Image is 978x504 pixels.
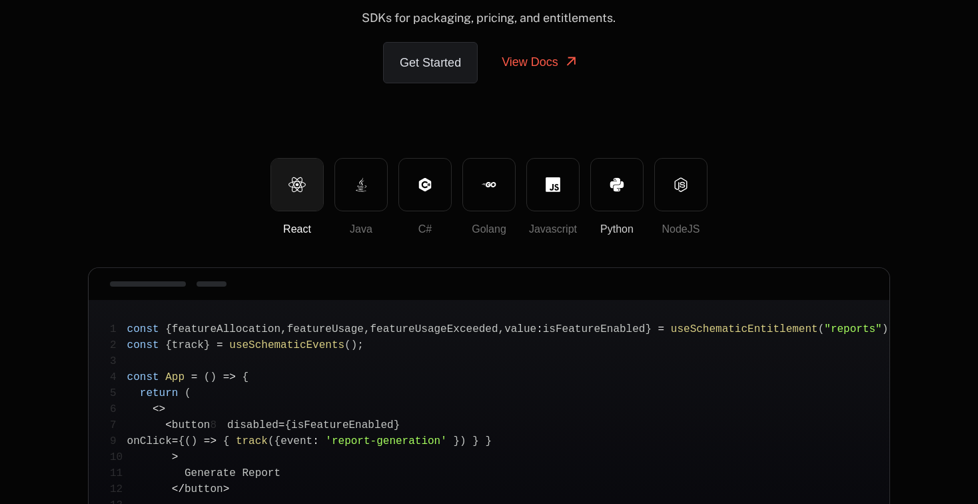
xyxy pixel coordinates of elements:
span: 12 [110,481,133,497]
span: const [127,371,159,383]
span: } [204,339,211,351]
button: Golang [462,158,516,211]
span: { [178,435,185,447]
span: 7 [110,417,127,433]
span: ) [882,323,889,335]
button: Java [334,158,388,211]
span: ( [818,323,825,335]
span: Report [242,467,280,479]
div: C# [399,221,451,237]
span: const [127,323,159,335]
a: View Docs [486,42,595,82]
span: = [191,371,198,383]
span: track [236,435,268,447]
span: } [453,435,460,447]
span: } [485,435,492,447]
span: ) [191,435,198,447]
button: Python [590,158,644,211]
div: Golang [463,221,515,237]
span: featureUsageExceeded [370,323,498,335]
span: ( [185,387,191,399]
span: ( [204,371,211,383]
span: = [217,339,223,351]
span: ( [344,339,351,351]
span: > [223,483,230,495]
span: 10 [110,449,133,465]
span: onClick [127,435,172,447]
span: : [312,435,319,447]
span: , [280,323,287,335]
span: 5 [110,385,127,401]
span: ; [357,339,364,351]
span: => [204,435,217,447]
span: disabled [227,419,278,431]
span: button [172,419,211,431]
span: 8 [210,417,227,433]
span: : [536,323,543,335]
span: "reports" [824,323,881,335]
span: useSchematicEntitlement [671,323,818,335]
span: value [504,323,536,335]
span: } [394,419,400,431]
span: < [165,419,172,431]
span: { [243,371,249,383]
span: , [498,323,505,335]
span: ( [185,435,191,447]
span: = [658,323,665,335]
span: ) [351,339,358,351]
span: { [284,419,291,431]
span: ; [888,323,895,335]
span: return [140,387,179,399]
span: isFeatureEnabled [291,419,394,431]
span: 'report-generation' [325,435,446,447]
span: Generate [185,467,236,479]
a: Get Started [383,42,478,83]
span: } [472,435,479,447]
button: Javascript [526,158,580,211]
span: track [172,339,204,351]
span: , [364,323,370,335]
span: 6 [110,401,127,417]
span: featureUsage [287,323,364,335]
span: App [165,371,185,383]
span: SDKs for packaging, pricing, and entitlements. [362,11,616,25]
span: 1 [110,321,127,337]
div: React [271,221,323,237]
div: Java [335,221,387,237]
span: } [645,323,652,335]
span: 4 [110,369,127,385]
span: < [153,403,159,415]
span: 9 [110,433,127,449]
span: useSchematicEvents [229,339,344,351]
button: React [270,158,324,211]
span: ( [268,435,274,447]
span: { [165,339,172,351]
span: 11 [110,465,133,481]
span: => [223,371,236,383]
span: / [178,483,185,495]
span: ) [460,435,466,447]
button: C# [398,158,452,211]
button: NodeJS [654,158,708,211]
span: const [127,339,159,351]
span: { [274,435,281,447]
span: 3 [110,353,127,369]
span: > [172,451,179,463]
span: 2 [110,337,127,353]
span: < [172,483,179,495]
span: = [172,435,179,447]
span: isFeatureEnabled [543,323,646,335]
div: Javascript [527,221,579,237]
span: > [159,403,166,415]
span: = [278,419,285,431]
div: Python [591,221,643,237]
span: event [280,435,312,447]
span: featureAllocation [172,323,280,335]
span: { [223,435,230,447]
span: ) [210,371,217,383]
span: { [165,323,172,335]
span: button [185,483,223,495]
div: NodeJS [655,221,707,237]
